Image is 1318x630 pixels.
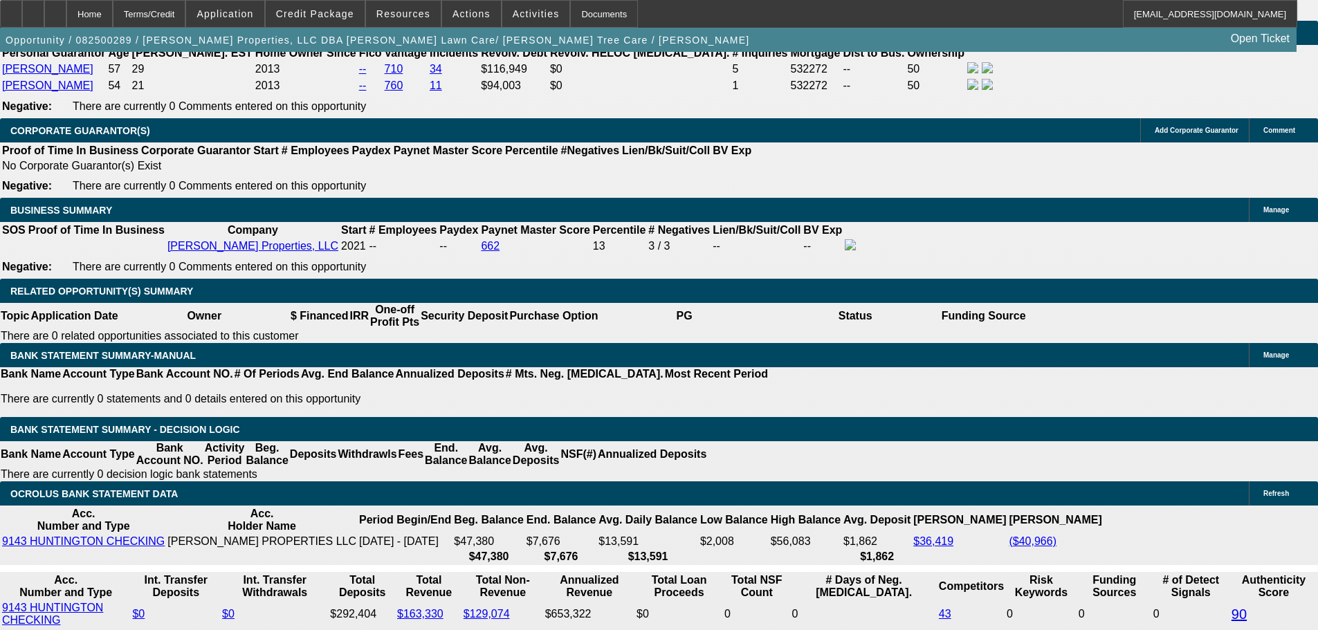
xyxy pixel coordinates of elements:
th: Deposits [289,441,338,467]
span: Actions [452,8,491,19]
th: [PERSON_NAME] [1008,507,1102,533]
th: Int. Transfer Deposits [131,573,220,600]
b: Negative: [2,180,52,192]
a: [PERSON_NAME] Properties, LLC [167,240,338,252]
b: Ownership [907,47,964,59]
th: Risk Keywords [1006,573,1077,600]
b: # Negatives [648,224,710,236]
td: -- [803,239,843,254]
p: There are currently 0 statements and 0 details entered on this opportunity [1,393,768,405]
span: Activities [513,8,560,19]
th: Avg. End Balance [300,367,395,381]
th: Fees [398,441,424,467]
th: Account Type [62,367,136,381]
th: End. Balance [526,507,596,533]
th: Acc. Number and Type [1,507,165,533]
td: 0 [1153,601,1229,627]
th: Total Revenue [396,573,461,600]
button: Application [186,1,264,27]
th: Avg. Deposits [512,441,560,467]
th: Total Loan Proceeds [636,573,722,600]
span: Resources [376,8,430,19]
td: $94,003 [480,78,548,93]
th: Annualized Revenue [544,573,634,600]
th: High Balance [770,507,841,533]
span: Bank Statement Summary - Decision Logic [10,424,240,435]
b: Dist to Bus. [843,47,905,59]
a: -- [359,80,367,91]
th: Avg. Balance [468,441,511,467]
th: Beg. Balance [453,507,524,533]
b: Corporate Guarantor [141,145,250,156]
th: Acc. Number and Type [1,573,130,600]
td: $0 [549,78,731,93]
img: linkedin-icon.png [982,79,993,90]
button: Credit Package [266,1,365,27]
span: Refresh [1263,490,1289,497]
b: Lien/Bk/Suit/Coll [713,224,800,236]
td: 54 [107,78,129,93]
span: -- [369,240,377,252]
b: Company [228,224,278,236]
b: Percentile [593,224,646,236]
td: 5 [731,62,788,77]
img: facebook-icon.png [845,239,856,250]
th: $47,380 [453,550,524,564]
th: Proof of Time In Business [28,223,165,237]
a: $163,330 [397,608,443,620]
th: # of Detect Signals [1153,573,1229,600]
span: Credit Package [276,8,354,19]
td: No Corporate Guarantor(s) Exist [1,159,758,173]
th: # Days of Neg. [MEDICAL_DATA]. [791,573,936,600]
a: $0 [222,608,235,620]
a: -- [359,63,367,75]
span: Comment [1263,127,1295,134]
span: CORPORATE GUARANTOR(S) [10,125,150,136]
a: 710 [385,63,403,75]
th: Authenticity Score [1231,573,1317,600]
td: 0 [791,601,936,627]
th: Purchase Option [509,303,598,329]
th: Avg. Deposit [843,507,911,533]
th: Funding Source [941,303,1027,329]
a: Open Ticket [1225,27,1295,50]
span: Manage [1263,206,1289,214]
th: $1,862 [843,550,911,564]
td: -- [439,239,479,254]
th: Low Balance [699,507,769,533]
td: 532272 [790,78,841,93]
td: $1,862 [843,535,911,548]
th: Application Date [30,303,118,329]
b: #Negatives [561,145,620,156]
td: 50 [906,62,965,77]
td: $0 [549,62,731,77]
th: Activity Period [204,441,246,467]
td: $47,380 [453,535,524,548]
b: # Inquiries [732,47,787,59]
a: 9143 HUNTINGTON CHECKING [2,602,103,626]
th: Security Deposit [420,303,509,329]
b: Start [253,145,278,156]
b: Lien/Bk/Suit/Coll [622,145,710,156]
th: NSF(#) [560,441,597,467]
td: 29 [131,62,253,77]
th: Competitors [938,573,1005,600]
td: 2021 [340,239,367,254]
td: 532272 [790,62,841,77]
th: Proof of Time In Business [1,144,139,158]
td: $2,008 [699,535,769,548]
td: 0 [1078,601,1151,627]
b: Negative: [2,100,52,112]
b: Start [341,224,366,236]
td: 0 [1006,601,1077,627]
b: Paydex [352,145,391,156]
a: [PERSON_NAME] [2,63,93,75]
th: # Of Periods [234,367,300,381]
b: Mortgage [791,47,841,59]
th: Bank Account NO. [136,367,234,381]
a: 11 [430,80,442,91]
a: [PERSON_NAME] [2,80,93,91]
div: 3 / 3 [648,240,710,252]
button: Activities [502,1,570,27]
a: 760 [385,80,403,91]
